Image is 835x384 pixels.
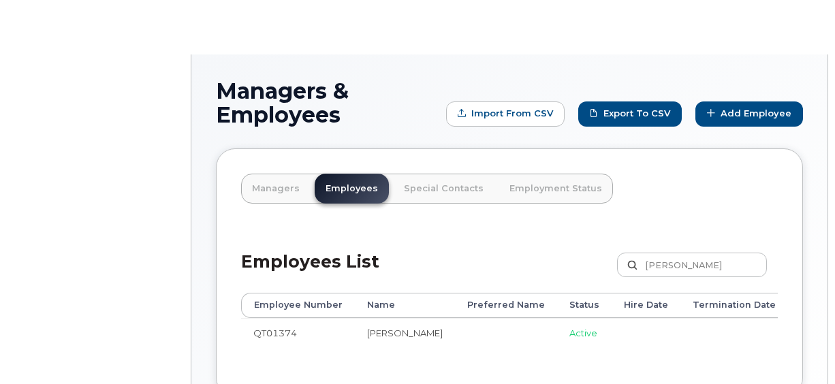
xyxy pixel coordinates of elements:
[578,101,682,127] a: Export to CSV
[393,174,494,204] a: Special Contacts
[241,318,355,360] td: QT01374
[557,293,612,317] th: Status
[241,253,379,293] h2: Employees List
[355,293,455,317] th: Name
[455,293,557,317] th: Preferred Name
[315,174,389,204] a: Employees
[499,174,613,204] a: Employment Status
[680,293,788,317] th: Termination Date
[569,327,597,338] span: Active
[695,101,803,127] a: Add Employee
[241,174,311,204] a: Managers
[355,318,455,360] td: [PERSON_NAME]
[446,101,565,127] form: Import from CSV
[241,293,355,317] th: Employee Number
[612,293,680,317] th: Hire Date
[216,79,439,127] h1: Managers & Employees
